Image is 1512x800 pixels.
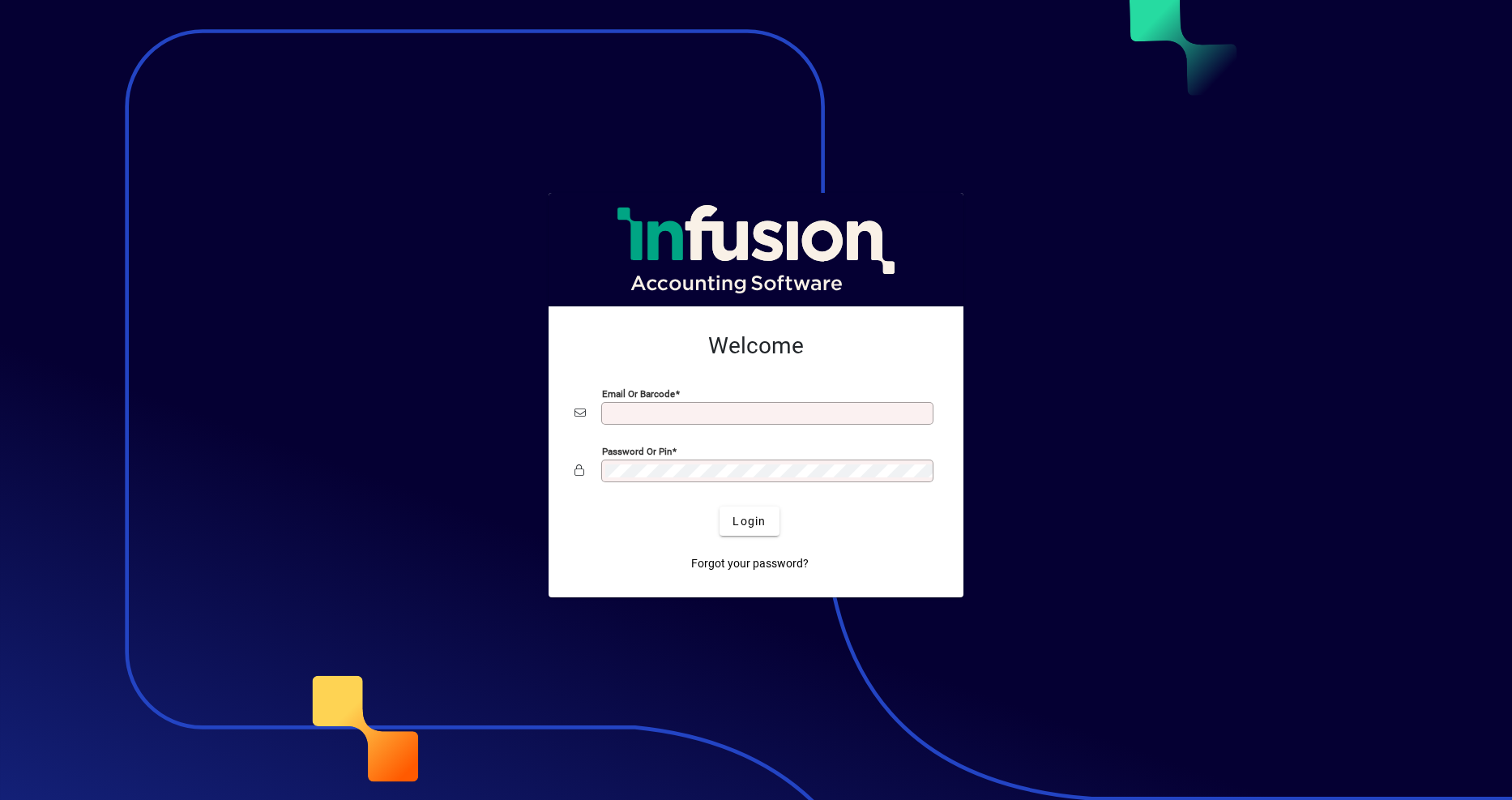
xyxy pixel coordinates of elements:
button: Login [720,507,779,536]
a: Forgot your password? [685,549,815,578]
mat-label: Email or Barcode [602,388,675,400]
mat-label: Password or Pin [602,446,672,457]
span: Forgot your password? [691,555,809,572]
span: Login [733,513,766,530]
h2: Welcome [574,332,938,360]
